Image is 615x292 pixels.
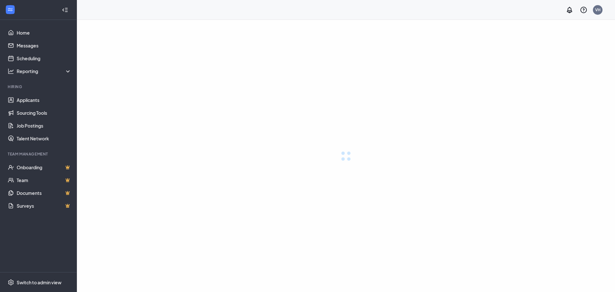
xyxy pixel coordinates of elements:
[17,68,72,74] div: Reporting
[62,7,68,13] svg: Collapse
[8,84,70,89] div: Hiring
[17,279,61,286] div: Switch to admin view
[8,279,14,286] svg: Settings
[17,119,71,132] a: Job Postings
[17,39,71,52] a: Messages
[17,52,71,65] a: Scheduling
[580,6,587,14] svg: QuestionInfo
[566,6,573,14] svg: Notifications
[17,187,71,199] a: DocumentsCrown
[17,94,71,106] a: Applicants
[17,106,71,119] a: Sourcing Tools
[17,161,71,174] a: OnboardingCrown
[17,132,71,145] a: Talent Network
[17,26,71,39] a: Home
[17,174,71,187] a: TeamCrown
[17,199,71,212] a: SurveysCrown
[7,6,13,13] svg: WorkstreamLogo
[8,68,14,74] svg: Analysis
[8,151,70,157] div: Team Management
[595,7,601,13] div: VH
